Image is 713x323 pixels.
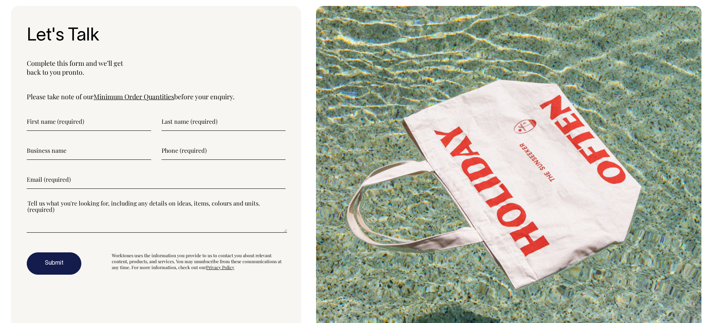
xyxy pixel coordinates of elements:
a: Minimum Order Quantities [94,92,174,101]
input: Last name (required) [162,112,286,131]
input: Phone (required) [162,141,286,160]
button: Submit [27,252,81,275]
div: Worktones uses the information you provide to us to contact you about relevant content, products,... [112,252,286,275]
a: Privacy Policy [206,264,234,270]
p: Complete this form and we’ll get back to you pronto. [27,59,286,77]
input: First name (required) [27,112,151,131]
input: Email (required) [27,170,286,189]
input: Business name [27,141,151,160]
p: Please take note of our before your enquiry. [27,92,286,101]
h3: Let's Talk [27,26,286,46]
